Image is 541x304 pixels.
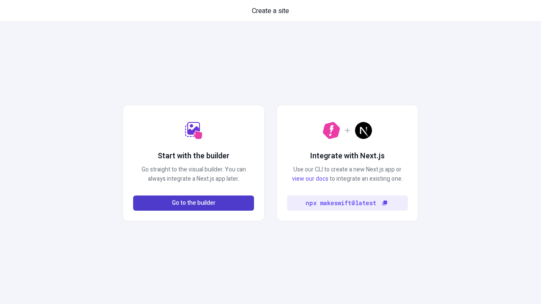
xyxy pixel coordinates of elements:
button: Go to the builder [133,195,254,211]
p: Go straight to the visual builder. You can always integrate a Next.js app later. [133,165,254,184]
code: npx makeswift@latest [306,198,376,208]
h2: Start with the builder [158,151,230,162]
h2: Integrate with Next.js [310,151,385,162]
span: Create a site [252,6,289,16]
p: Use our CLI to create a new Next.js app or to integrate an existing one. [287,165,408,184]
a: view our docs [292,174,328,183]
span: Go to the builder [172,198,216,208]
